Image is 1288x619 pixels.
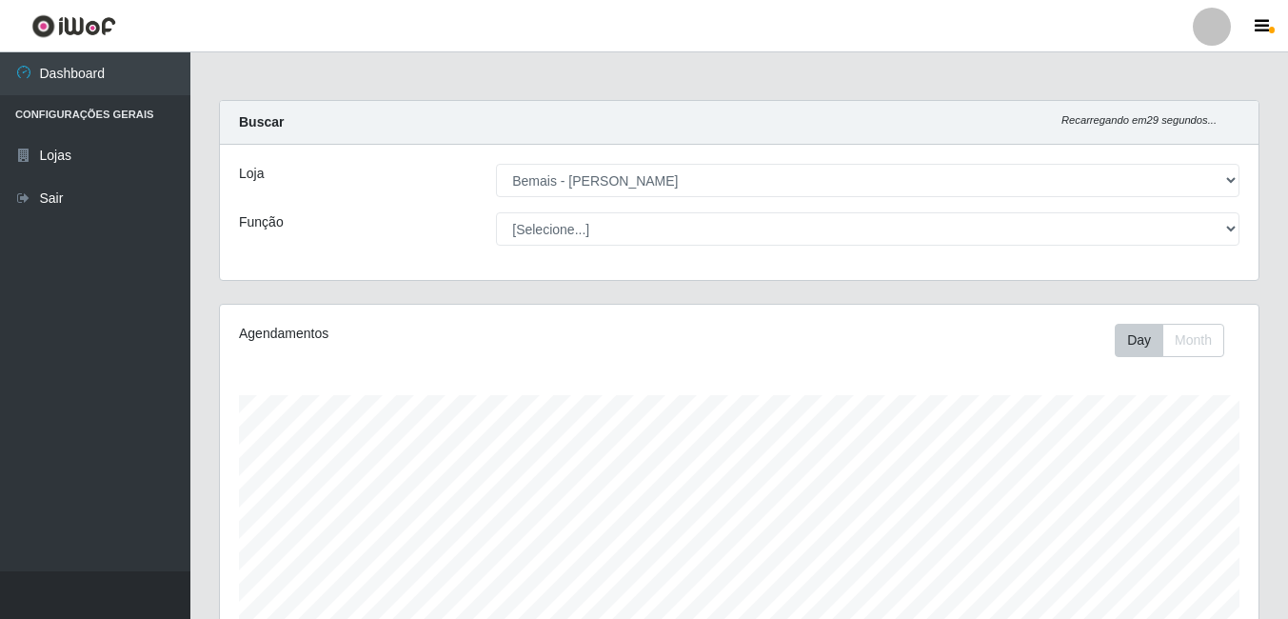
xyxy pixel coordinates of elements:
[1061,114,1217,126] i: Recarregando em 29 segundos...
[239,164,264,184] label: Loja
[1115,324,1224,357] div: First group
[239,212,284,232] label: Função
[239,114,284,130] strong: Buscar
[1162,324,1224,357] button: Month
[31,14,116,38] img: CoreUI Logo
[1115,324,1239,357] div: Toolbar with button groups
[1115,324,1163,357] button: Day
[239,324,639,344] div: Agendamentos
